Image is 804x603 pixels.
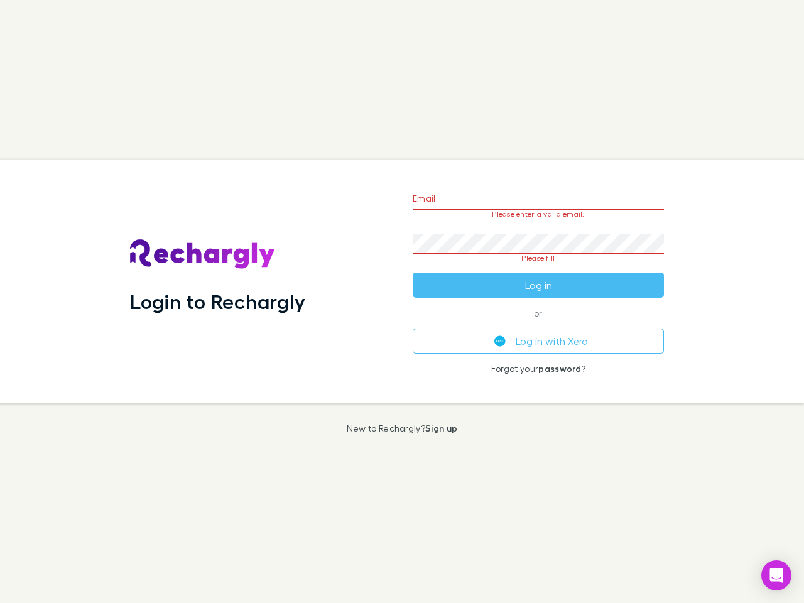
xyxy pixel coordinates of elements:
a: Sign up [425,423,457,433]
button: Log in with Xero [413,329,664,354]
img: Rechargly's Logo [130,239,276,269]
div: Open Intercom Messenger [761,560,791,590]
img: Xero's logo [494,335,506,347]
p: Please fill [413,254,664,263]
button: Log in [413,273,664,298]
a: password [538,363,581,374]
p: Please enter a valid email. [413,210,664,219]
p: New to Rechargly? [347,423,458,433]
p: Forgot your ? [413,364,664,374]
h1: Login to Rechargly [130,290,305,313]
